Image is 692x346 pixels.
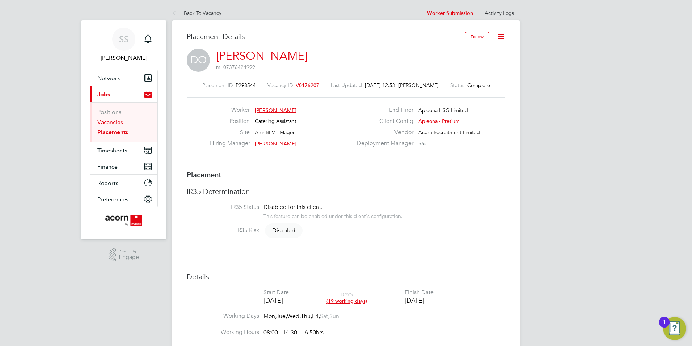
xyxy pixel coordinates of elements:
button: Preferences [90,191,157,207]
label: Site [210,129,250,136]
span: P298544 [236,82,256,88]
h3: IR35 Determination [187,187,505,196]
label: Last Updated [331,82,362,88]
span: Sun [329,313,339,320]
label: IR35 Risk [187,227,259,234]
button: Timesheets [90,142,157,158]
span: Mon, [263,313,277,320]
span: Apleona HSG Limited [418,107,468,114]
label: End Hirer [353,106,413,114]
a: Positions [97,108,121,115]
span: Jobs [97,91,110,98]
a: Powered byEngage [109,248,139,262]
div: 1 [663,322,666,331]
span: Sat, [320,313,329,320]
div: DAYS [323,291,371,304]
span: 6.50hrs [301,329,324,336]
span: Disabled for this client. [263,203,322,211]
span: Catering Assistant [255,118,296,124]
span: Powered by [119,248,139,254]
div: This feature can be enabled under this client's configuration. [263,211,402,219]
a: Vacancies [97,119,123,125]
span: Network [97,75,120,82]
span: n/a [418,140,426,147]
div: [DATE] [263,296,289,305]
b: Placement [187,170,221,179]
span: Apleona - Pretium [418,118,460,124]
span: Finance [97,163,118,170]
span: (19 working days) [326,298,367,304]
div: Start Date [263,289,289,296]
a: Placements [97,129,128,136]
label: Vacancy ID [267,82,293,88]
label: Client Config [353,118,413,125]
button: Jobs [90,86,157,102]
label: Deployment Manager [353,140,413,147]
label: Working Days [187,312,259,320]
span: Acorn Recruitment Limited [418,129,480,136]
label: Working Hours [187,329,259,336]
button: Network [90,70,157,86]
label: Vendor [353,129,413,136]
a: Go to home page [90,215,158,226]
span: Disabled [265,223,303,238]
label: Worker [210,106,250,114]
button: Reports [90,175,157,191]
a: Back To Vacancy [172,10,221,16]
span: [PERSON_NAME] [255,140,296,147]
span: Complete [467,82,490,88]
label: Hiring Manager [210,140,250,147]
span: [DATE] 12:53 - [365,82,398,88]
div: Finish Date [405,289,434,296]
button: Open Resource Center, 1 new notification [663,317,686,340]
div: [DATE] [405,296,434,305]
button: Finance [90,158,157,174]
label: Placement ID [202,82,233,88]
h3: Placement Details [187,32,459,41]
span: Reports [97,180,118,186]
span: Wed, [287,313,301,320]
a: SS[PERSON_NAME] [90,28,158,62]
span: Timesheets [97,147,127,154]
button: Follow [465,32,489,41]
span: ABinBEV - Magor [255,129,295,136]
div: 08:00 - 14:30 [263,329,324,337]
span: Thu, [301,313,312,320]
span: Engage [119,254,139,260]
a: Worker Submission [427,10,473,16]
span: Sally Smith [90,54,158,62]
span: V0176207 [296,82,319,88]
span: SS [119,34,128,44]
a: Activity Logs [485,10,514,16]
a: [PERSON_NAME] [216,49,307,63]
div: Jobs [90,102,157,142]
span: Preferences [97,196,128,203]
label: IR35 Status [187,203,259,211]
span: Tue, [277,313,287,320]
nav: Main navigation [81,20,166,239]
label: Position [210,118,250,125]
span: m: 07376424999 [216,64,255,70]
span: Fri, [312,313,320,320]
span: DO [187,49,210,72]
img: acornpeople-logo-retina.png [105,215,143,226]
h3: Details [187,272,505,281]
span: [PERSON_NAME] [255,107,296,114]
label: Status [450,82,464,88]
span: [PERSON_NAME] [398,82,439,88]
